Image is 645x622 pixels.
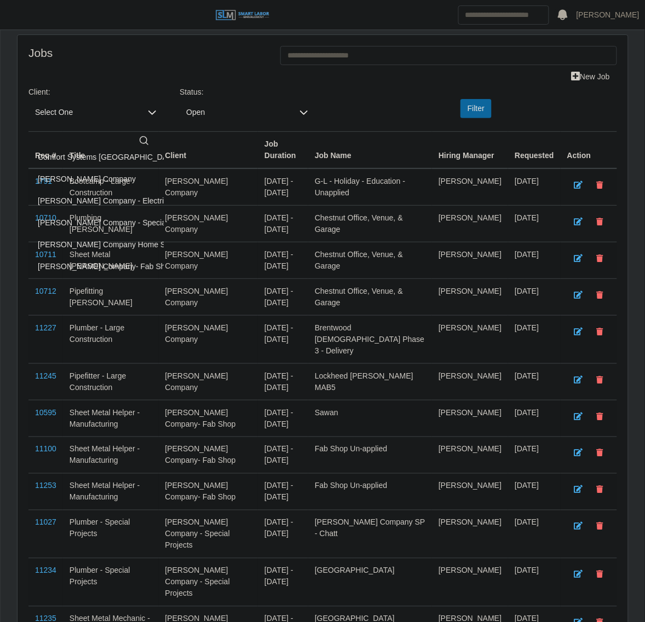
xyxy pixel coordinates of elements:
h4: Jobs [28,46,264,60]
td: Chestnut Office, Venue, & Garage [308,279,432,316]
td: [DATE] - [DATE] [258,510,308,559]
a: New Job [565,67,617,86]
td: Sheet Metal Helper - Manufacturing [63,400,159,437]
td: Pipefitter - Large Construction [63,364,159,400]
th: Action [561,132,617,169]
img: SLM Logo [215,9,270,21]
td: [PERSON_NAME] [432,364,508,400]
td: [PERSON_NAME] Company [159,168,258,206]
td: [DATE] - [DATE] [258,400,308,437]
td: [PERSON_NAME] Company [159,279,258,316]
td: [DATE] [508,474,561,510]
td: [PERSON_NAME] [432,437,508,474]
td: [PERSON_NAME] [432,168,508,206]
td: Chestnut Office, Venue, & Garage [308,242,432,279]
td: Plumber - Special Projects [63,559,159,607]
td: [DATE] - [DATE] [258,168,308,206]
td: [PERSON_NAME] Company [159,316,258,364]
td: [PERSON_NAME] [432,474,508,510]
label: Client: [28,86,50,98]
td: [DATE] [508,168,561,206]
td: [PERSON_NAME] [432,242,508,279]
td: [DATE] - [DATE] [258,364,308,400]
span: [PERSON_NAME] Company [38,173,136,184]
span: [PERSON_NAME] Company - Special Projects [38,217,198,228]
td: [DATE] - [DATE] [258,206,308,242]
li: Lee Company - Special Projects [31,212,272,233]
th: Requested [508,132,561,169]
td: Brentwood [DEMOGRAPHIC_DATA] Phase 3 - Delivery [308,316,432,364]
a: 11227 [35,323,56,332]
label: Status: [180,86,204,98]
td: [DATE] [508,242,561,279]
li: Comfort Systems USA - Central TX [31,147,272,167]
td: [DATE] [508,206,561,242]
td: Sheet Metal Helper - Manufacturing [63,474,159,510]
a: 11245 [35,371,56,380]
a: 11253 [35,481,56,490]
td: Pipefitting [PERSON_NAME] [63,279,159,316]
td: [DATE] [508,364,561,400]
li: Lee Company Home Services [31,234,272,255]
td: [PERSON_NAME] [432,279,508,316]
td: [DATE] [508,559,561,607]
td: [PERSON_NAME] Company [159,206,258,242]
td: Plumber - Special Projects [63,510,159,559]
td: [DATE] [508,279,561,316]
td: Lockheed [PERSON_NAME] MAB5 [308,364,432,400]
td: [PERSON_NAME] Company [159,242,258,279]
td: [PERSON_NAME] [432,206,508,242]
td: [DATE] - [DATE] [258,279,308,316]
td: [DATE] - [DATE] [258,559,308,607]
td: Sawan [308,400,432,437]
td: Sheet Metal Helper - Manufacturing [63,437,159,474]
th: Job Duration [258,132,308,169]
span: Comfort Systems [GEOGRAPHIC_DATA] - [GEOGRAPHIC_DATA] [38,151,265,162]
td: [DATE] - [DATE] [258,437,308,474]
td: [PERSON_NAME] Company SP - Chatt [308,510,432,559]
td: [DATE] [508,510,561,559]
td: [PERSON_NAME] Company [159,364,258,400]
li: Lee Company- Fab Shop [31,256,272,277]
td: [PERSON_NAME] [432,316,508,364]
a: 11100 [35,445,56,454]
input: Search [458,5,549,25]
td: Plumber - Large Construction [63,316,159,364]
span: [PERSON_NAME] Company - Electrical [38,195,174,206]
td: [DATE] - [DATE] [258,316,308,364]
a: 11027 [35,518,56,527]
td: [PERSON_NAME] Company- Fab Shop [159,400,258,437]
td: [GEOGRAPHIC_DATA] [308,559,432,607]
td: Fab Shop Un-applied [308,474,432,510]
td: Chestnut Office, Venue, & Garage [308,206,432,242]
span: [PERSON_NAME] Company Home Services [38,239,190,250]
td: G-L - Holiday - Education - Unapplied [308,168,432,206]
td: [PERSON_NAME] Company- Fab Shop [159,474,258,510]
th: Client [159,132,258,169]
span: [PERSON_NAME] Company- Fab Shop [38,260,174,272]
a: 11234 [35,566,56,575]
span: Select One [28,102,141,123]
li: Lee Company - Electrical [31,190,272,211]
a: [PERSON_NAME] [577,9,640,21]
td: Fab Shop Un-applied [308,437,432,474]
li: Lee Company [31,168,272,189]
td: [DATE] - [DATE] [258,474,308,510]
td: [DATE] - [DATE] [258,242,308,279]
td: [PERSON_NAME] [432,400,508,437]
td: [DATE] [508,400,561,437]
a: 10712 [35,287,56,295]
button: Filter [460,99,492,118]
td: [PERSON_NAME] [432,510,508,559]
th: Hiring Manager [432,132,508,169]
td: [DATE] [508,437,561,474]
th: Job Name [308,132,432,169]
td: [PERSON_NAME] [432,559,508,607]
td: [DATE] [508,316,561,364]
a: 10595 [35,408,56,417]
td: [PERSON_NAME] Company - Special Projects [159,510,258,559]
td: [PERSON_NAME] Company- Fab Shop [159,437,258,474]
td: [PERSON_NAME] Company - Special Projects [159,559,258,607]
span: Open [180,102,292,123]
